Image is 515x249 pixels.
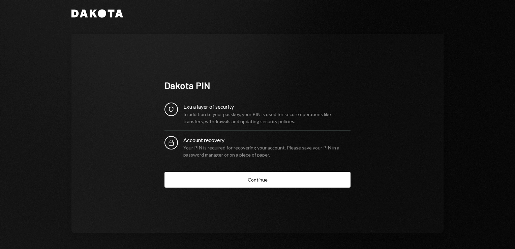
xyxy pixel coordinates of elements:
div: In addition to your passkey, your PIN is used for secure operations like transfers, withdrawals a... [183,111,351,125]
div: Dakota PIN [164,79,351,92]
div: Account recovery [183,136,351,144]
div: Extra layer of security [183,103,351,111]
button: Continue [164,172,351,188]
div: Your PIN is required for recovering your account. Please save your PIN in a password manager or o... [183,144,351,158]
